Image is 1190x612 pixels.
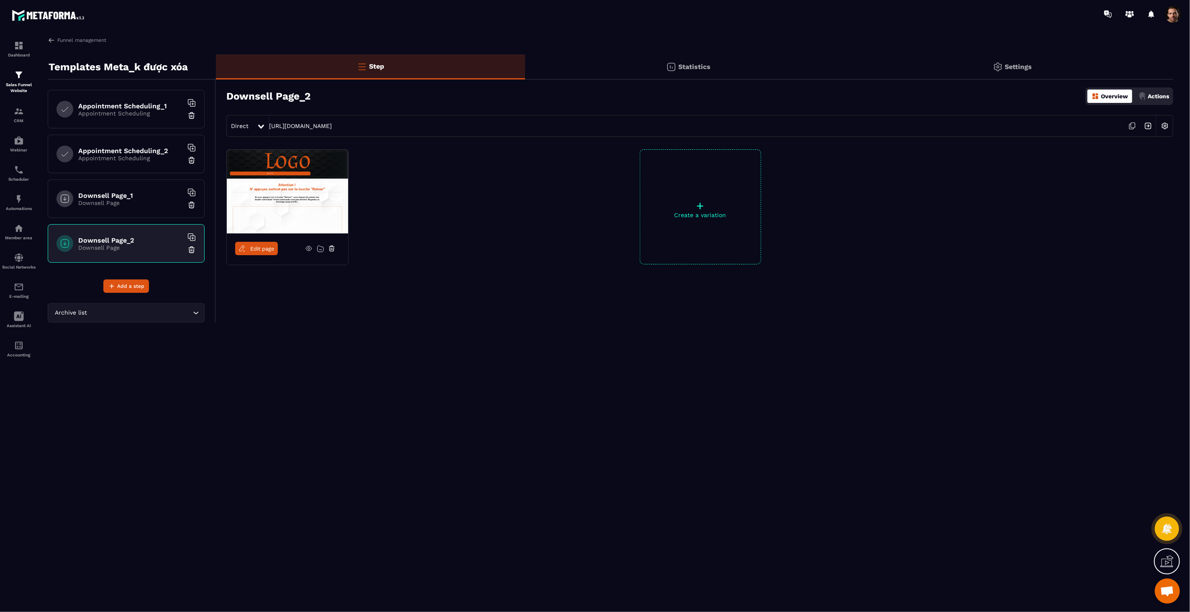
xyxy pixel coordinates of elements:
[640,212,761,218] p: Create a variation
[1140,118,1156,134] img: arrow-next.bcc2205e.svg
[1148,93,1169,100] p: Actions
[14,41,24,51] img: formation
[357,61,367,72] img: bars-o.4a397970.svg
[2,159,36,188] a: schedulerschedulerScheduler
[187,111,196,120] img: trash
[78,200,183,206] p: Downsell Page
[187,201,196,209] img: trash
[227,150,348,233] img: image
[14,165,24,175] img: scheduler
[993,62,1003,72] img: setting-gr.5f69749f.svg
[12,8,87,23] img: logo
[1155,579,1180,604] div: Mở cuộc trò chuyện
[226,90,310,102] h3: Downsell Page_2
[78,192,183,200] h6: Downsell Page_1
[2,265,36,269] p: Social Networks
[2,206,36,211] p: Automations
[2,353,36,357] p: Accounting
[187,246,196,254] img: trash
[14,341,24,351] img: accountant
[78,110,183,117] p: Appointment Scheduling
[14,70,24,80] img: formation
[78,102,183,110] h6: Appointment Scheduling_1
[117,282,144,290] span: Add a step
[14,253,24,263] img: social-network
[1157,118,1173,134] img: setting-w.858f3a88.svg
[103,279,149,293] button: Add a step
[78,147,183,155] h6: Appointment Scheduling_2
[269,123,332,129] a: [URL][DOMAIN_NAME]
[369,62,384,70] p: Step
[235,242,278,255] a: Edit page
[1101,93,1128,100] p: Overview
[2,305,36,334] a: Assistant AI
[2,177,36,182] p: Scheduler
[14,282,24,292] img: email
[2,64,36,100] a: formationformationSales Funnel Website
[2,236,36,240] p: Member area
[2,294,36,299] p: E-mailing
[14,223,24,233] img: automations
[2,188,36,217] a: automationsautomationsAutomations
[14,106,24,116] img: formation
[2,82,36,94] p: Sales Funnel Website
[1005,63,1032,71] p: Settings
[2,323,36,328] p: Assistant AI
[78,155,183,161] p: Appointment Scheduling
[2,53,36,57] p: Dashboard
[14,136,24,146] img: automations
[2,217,36,246] a: automationsautomationsMember area
[14,194,24,204] img: automations
[678,63,710,71] p: Statistics
[48,36,55,44] img: arrow
[2,100,36,129] a: formationformationCRM
[2,276,36,305] a: emailemailE-mailing
[48,303,205,323] div: Search for option
[89,308,191,318] input: Search for option
[231,123,249,129] span: Direct
[250,246,274,252] span: Edit page
[187,156,196,164] img: trash
[2,334,36,364] a: accountantaccountantAccounting
[2,148,36,152] p: Webinar
[2,34,36,64] a: formationformationDashboard
[2,129,36,159] a: automationsautomationsWebinar
[49,59,188,75] p: Templates Meta_k được xóa
[78,236,183,244] h6: Downsell Page_2
[78,244,183,251] p: Downsell Page
[666,62,676,72] img: stats.20deebd0.svg
[48,36,106,44] a: Funnel management
[1092,92,1099,100] img: dashboard-orange.40269519.svg
[2,118,36,123] p: CRM
[1139,92,1146,100] img: actions.d6e523a2.png
[640,200,761,212] p: +
[53,308,89,318] span: Archive list
[2,246,36,276] a: social-networksocial-networkSocial Networks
